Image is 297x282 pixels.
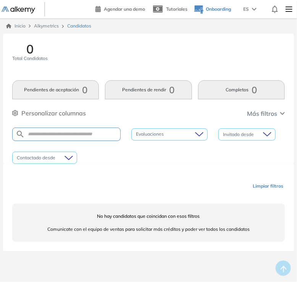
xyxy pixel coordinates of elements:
img: Menu [282,2,295,17]
button: Pendientes de aceptación0 [12,80,99,99]
span: Onboarding [206,6,231,12]
button: Personalizar columnas [12,109,86,118]
img: SEARCH_ALT [16,130,25,139]
span: Tutoriales [166,6,187,12]
img: Logo [2,6,35,13]
button: Limpiar filtros [250,180,286,193]
span: Candidatos [67,23,91,29]
span: 0 [26,43,34,55]
span: Alkymetrics [34,23,59,29]
a: Inicio [6,23,26,29]
span: ES [243,6,249,13]
span: No hay candidatos que coincidan con esos filtros [12,213,285,220]
a: Agendar una demo [95,4,145,13]
span: Más filtros [247,109,277,118]
span: Personalizar columnas [21,109,86,118]
button: Pendientes de rendir0 [105,80,192,99]
span: Agendar una demo [104,6,145,12]
button: Más filtros [247,109,285,118]
img: arrow [252,8,257,11]
span: Total Candidatos [12,55,48,62]
span: Comunicate con el equipo de ventas para solicitar más créditos y poder ver todos los candidatos [12,226,285,233]
button: Completos0 [198,80,285,99]
button: Onboarding [194,1,231,18]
